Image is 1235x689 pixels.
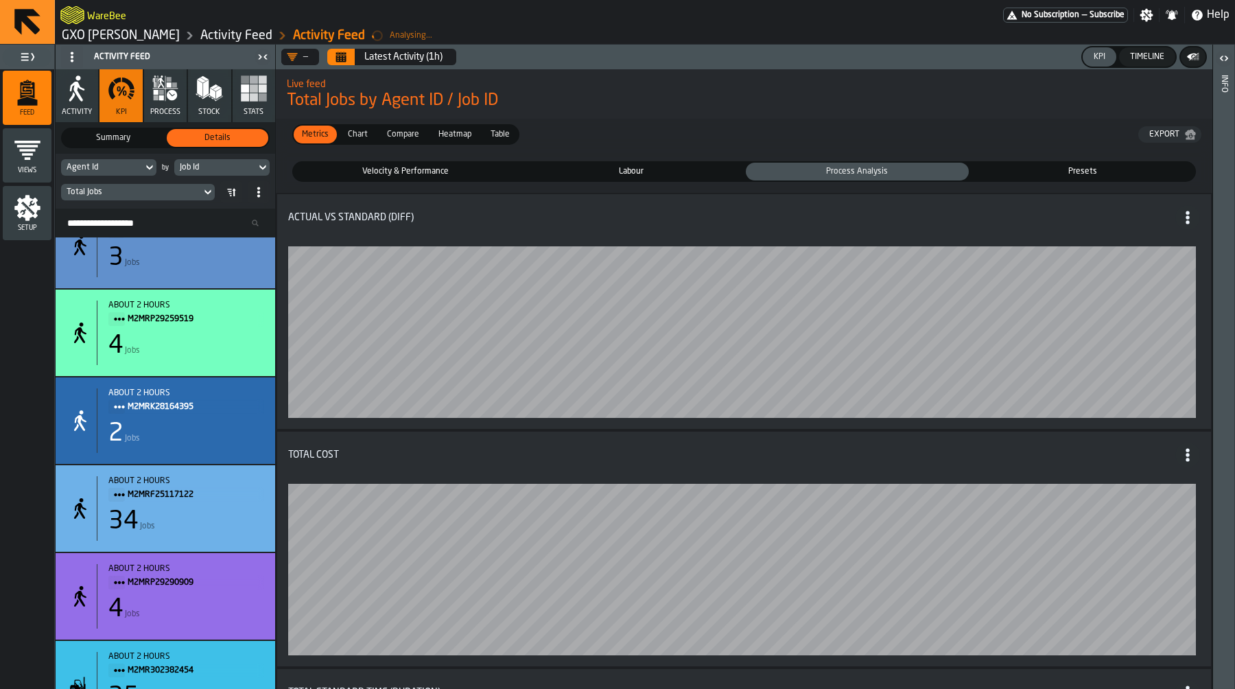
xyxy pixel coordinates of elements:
[327,49,456,65] div: Select date range
[744,161,970,182] label: button-switch-multi-Process Analysis
[749,165,966,178] span: Process Analysis
[162,164,169,172] div: by
[62,129,164,147] div: thumb
[1181,47,1205,67] button: button-
[56,377,275,464] div: stat-
[1119,47,1175,67] button: button-Timeline
[169,132,266,144] span: Details
[108,388,264,414] div: Title
[62,108,92,117] span: Activity
[1022,10,1079,20] span: No Subscription
[3,167,51,174] span: Views
[3,128,51,183] li: menu Views
[65,132,161,144] span: Summary
[108,476,264,486] div: Start: 9/22/2025, 9:16:06 AM - End: 9/22/2025, 10:15:06 AM
[108,476,264,502] div: Title
[108,652,264,678] div: Title
[377,124,429,145] label: button-switch-multi-Compare
[108,652,264,662] div: about 2 hours
[1088,52,1111,62] div: KPI
[287,90,1201,112] span: Total Jobs by Agent ID / Job ID
[128,399,253,414] span: M2MRK28164395
[1144,130,1185,139] div: Export
[198,108,220,117] span: Stock
[61,128,165,148] label: button-switch-multi-Summary
[379,126,427,143] div: thumb
[58,46,253,68] div: Activity Feed
[288,443,1200,467] div: Title
[3,109,51,117] span: Feed
[108,388,264,398] div: Start: 9/22/2025, 9:16:03 AM - End: 9/22/2025, 10:10:08 AM
[125,258,140,268] span: Jobs
[340,126,376,143] div: thumb
[108,244,123,272] div: 3
[1213,45,1234,689] header: Info
[167,129,268,147] div: thumb
[1207,7,1230,23] span: Help
[108,508,139,535] div: 34
[61,159,156,176] div: DropdownMenuValue-agentId
[288,449,339,460] div: Total Cost
[87,8,126,22] h2: Sub Title
[1219,72,1229,686] div: Info
[3,71,51,126] li: menu Feed
[128,663,253,678] span: M2MR302382454
[433,128,477,141] span: Heatmap
[140,522,155,531] span: Jobs
[200,28,272,43] a: link-to-/wh/i/baca6aa3-d1fc-43c0-a604-2a1c9d5db74d/feed/62ef12e0-2103-4f85-95c6-e08093af12ca
[294,126,337,143] div: thumb
[3,186,51,241] li: menu Setup
[1134,8,1159,22] label: button-toggle-Settings
[482,126,518,143] div: thumb
[277,432,1211,666] div: stat-
[108,652,264,662] div: Start: 9/22/2025, 9:16:11 AM - End: 9/22/2025, 10:13:06 AM
[67,163,137,172] div: DropdownMenuValue-agentId
[108,301,264,327] div: Title
[3,47,51,67] label: button-toggle-Toggle Full Menu
[180,163,250,172] div: DropdownMenuValue-jobId
[125,346,140,355] span: Jobs
[244,108,263,117] span: Stats
[972,163,1195,180] div: thumb
[288,205,1200,230] div: Title
[1090,10,1125,20] span: Subscribe
[56,553,275,640] div: stat-
[108,420,123,447] div: 2
[108,301,264,310] div: Start: 9/22/2025, 9:15:58 AM - End: 9/22/2025, 10:12:45 AM
[519,163,742,180] div: thumb
[108,388,264,398] div: about 2 hours
[1003,8,1128,23] a: link-to-/wh/i/baca6aa3-d1fc-43c0-a604-2a1c9d5db74d/pricing/
[67,187,196,197] div: DropdownMenuValue-jobsCount
[338,124,377,145] label: button-switch-multi-Chart
[281,49,319,65] div: DropdownMenuValue-
[108,564,264,574] div: about 2 hours
[381,128,425,141] span: Compare
[292,161,518,182] label: button-switch-multi-Velocity & Performance
[56,465,275,552] div: stat-
[296,128,334,141] span: Metrics
[61,184,215,200] div: DropdownMenuValue-jobsCount
[116,108,127,117] span: KPI
[174,159,270,176] div: DropdownMenuValue-jobId
[108,301,264,310] div: about 2 hours
[150,108,180,117] span: process
[276,69,1212,119] div: title-Total Jobs by Agent ID / Job ID
[1185,7,1235,23] label: button-toggle-Help
[128,312,253,327] span: M2MRP29259519
[62,28,180,43] a: link-to-/wh/i/baca6aa3-d1fc-43c0-a604-2a1c9d5db74d/simulations
[1082,10,1087,20] span: —
[293,28,365,43] a: link-to-/wh/i/baca6aa3-d1fc-43c0-a604-2a1c9d5db74d/feed/62ef12e0-2103-4f85-95c6-e08093af12ca
[342,128,373,141] span: Chart
[253,49,272,65] label: button-toggle-Close me
[128,487,253,502] span: M2MRF25117122
[56,202,275,288] div: stat-
[294,163,517,180] div: thumb
[1160,8,1184,22] label: button-toggle-Notifications
[1138,126,1201,143] button: button-Export
[327,49,355,65] button: Select date range Select date range
[288,212,414,223] div: Actual vs Standard (Diff)
[60,3,84,27] a: logo-header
